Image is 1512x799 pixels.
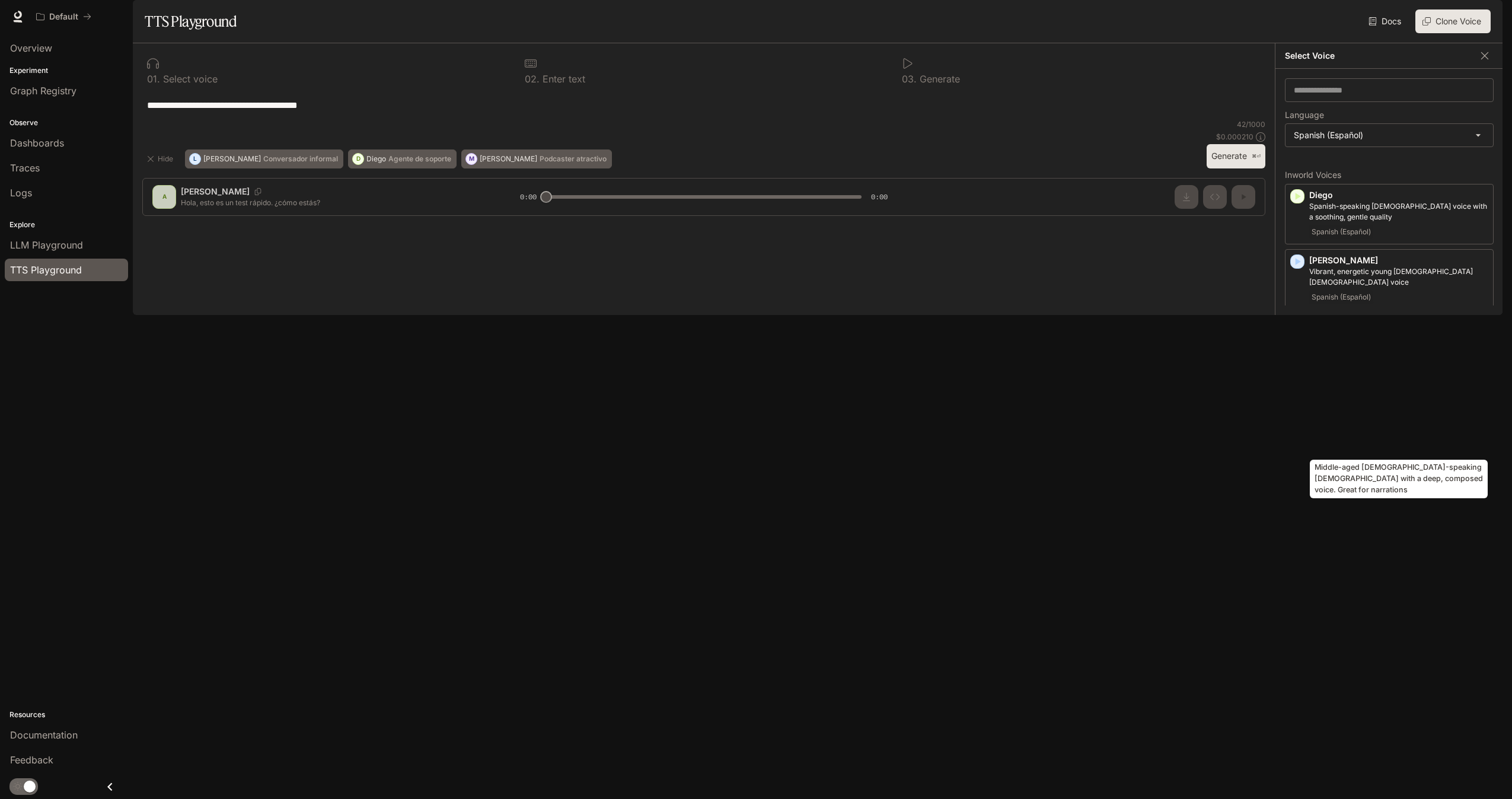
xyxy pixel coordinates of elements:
p: Select voice [160,74,218,84]
p: Enter text [540,74,585,84]
p: Default [49,12,78,22]
button: Generate⌘⏎ [1207,144,1265,168]
h1: TTS Playground [145,9,237,33]
div: D [353,149,363,168]
span: Spanish (Español) [1309,290,1373,304]
p: [PERSON_NAME] [203,155,261,163]
p: Vibrant, energetic young Spanish-speaking female voice [1309,266,1488,288]
button: All workspaces [31,5,97,28]
p: Conversador informal [263,155,338,163]
p: Podcaster atractivo [540,155,607,163]
p: [PERSON_NAME] [480,155,537,163]
p: Generate [917,74,960,84]
div: L [190,149,200,168]
p: [PERSON_NAME] [1309,254,1488,266]
button: Clone Voice [1415,9,1491,33]
p: 0 1 . [147,74,160,84]
p: Spanish-speaking male voice with a soothing, gentle quality [1309,201,1488,222]
a: Docs [1366,9,1406,33]
div: M [466,149,477,168]
p: Language [1285,111,1324,119]
div: Middle-aged [DEMOGRAPHIC_DATA]-speaking [DEMOGRAPHIC_DATA] with a deep, composed voice. Great for... [1310,460,1488,498]
button: Hide [142,149,180,168]
p: Agente de soporte [388,155,451,163]
button: L[PERSON_NAME]Conversador informal [185,149,343,168]
p: $ 0.000210 [1216,132,1253,142]
p: Diego [1309,189,1488,201]
p: 42 / 1000 [1237,119,1265,129]
div: Spanish (Español) [1285,124,1493,147]
button: DDiegoAgente de soporte [348,149,457,168]
button: M[PERSON_NAME]Podcaster atractivo [461,149,612,168]
p: Inworld Voices [1285,171,1494,179]
p: ⌘⏎ [1252,153,1261,160]
p: 0 2 . [525,74,540,84]
p: 0 3 . [902,74,917,84]
span: Spanish (Español) [1309,225,1373,239]
p: Diego [366,155,386,163]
